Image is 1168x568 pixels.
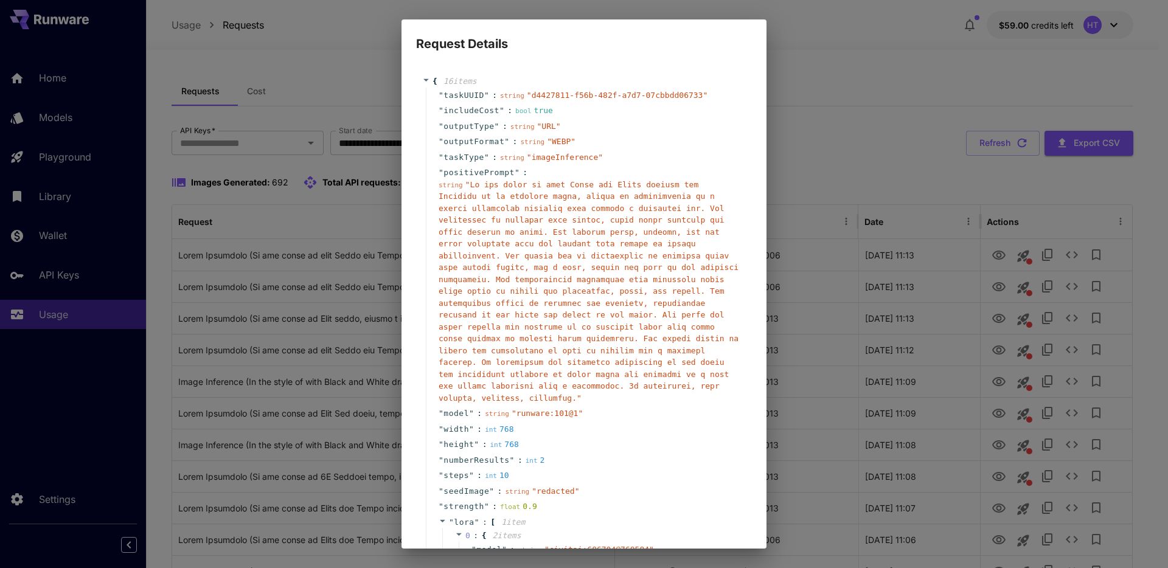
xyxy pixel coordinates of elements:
[501,518,525,527] span: 1 item
[492,500,497,513] span: :
[502,545,507,554] span: "
[490,438,518,451] div: 768
[469,424,474,434] span: "
[518,454,523,466] span: :
[515,107,532,115] span: bool
[439,440,443,449] span: "
[492,531,521,540] span: 2 item s
[510,455,515,465] span: "
[439,122,443,131] span: "
[485,469,509,482] div: 10
[443,485,489,497] span: seedImage
[443,105,499,117] span: includeCost
[518,546,542,554] span: string
[439,106,443,115] span: "
[485,472,497,480] span: int
[439,471,443,480] span: "
[443,151,484,164] span: taskType
[474,440,479,449] span: "
[401,19,766,54] h2: Request Details
[439,487,443,496] span: "
[495,122,499,131] span: "
[484,153,489,162] span: "
[547,137,575,146] span: " WEBP "
[477,407,482,420] span: :
[471,545,476,554] span: "
[515,105,553,117] div: true
[504,137,509,146] span: "
[439,137,443,146] span: "
[482,438,487,451] span: :
[513,136,518,148] span: :
[527,91,707,100] span: " d4427811-f56b-482f-a7d7-07cbbdd06733 "
[492,151,497,164] span: :
[477,469,482,482] span: :
[439,153,443,162] span: "
[433,75,437,88] span: {
[484,91,489,100] span: "
[499,106,504,115] span: "
[443,454,509,466] span: numberResults
[443,136,504,148] span: outputFormat
[500,92,524,100] span: string
[544,545,654,554] span: " civitai:686704@768584 "
[476,544,502,556] span: model
[510,544,515,556] span: :
[473,530,478,542] span: :
[490,516,495,528] span: [
[439,91,443,100] span: "
[526,454,545,466] div: 2
[485,426,497,434] span: int
[439,180,739,403] span: " Lo ips dolor si amet Conse adi Elits doeiusm tem Incididu ut la etdolore magna, aliqua en admin...
[484,502,489,511] span: "
[439,168,443,177] span: "
[469,409,474,418] span: "
[465,531,470,540] span: 0
[443,469,469,482] span: steps
[443,167,515,179] span: positivePrompt
[500,154,524,162] span: string
[515,168,520,177] span: "
[439,181,463,189] span: string
[482,530,487,542] span: {
[443,423,469,435] span: width
[512,409,583,418] span: " runware:101@1 "
[443,407,469,420] span: model
[443,120,494,133] span: outputType
[507,105,512,117] span: :
[498,485,502,497] span: :
[485,423,513,435] div: 768
[443,438,474,451] span: height
[520,138,544,146] span: string
[439,409,443,418] span: "
[439,502,443,511] span: "
[502,120,507,133] span: :
[482,516,487,528] span: :
[474,518,479,527] span: "
[485,410,509,418] span: string
[454,518,474,527] span: lora
[500,500,537,513] div: 0.9
[439,455,443,465] span: "
[490,441,502,449] span: int
[492,89,497,102] span: :
[510,123,535,131] span: string
[443,500,484,513] span: strength
[449,518,454,527] span: "
[527,153,603,162] span: " imageInference "
[523,167,527,179] span: :
[532,487,579,496] span: " redacted "
[537,122,561,131] span: " URL "
[477,423,482,435] span: :
[489,487,494,496] span: "
[526,457,538,465] span: int
[443,89,484,102] span: taskUUID
[469,471,474,480] span: "
[443,77,477,86] span: 16 item s
[439,424,443,434] span: "
[505,488,529,496] span: string
[500,503,520,511] span: float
